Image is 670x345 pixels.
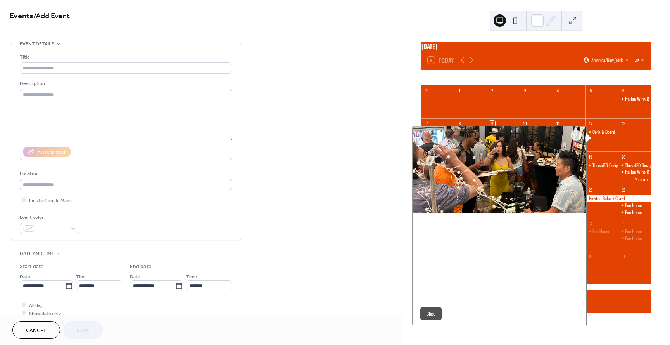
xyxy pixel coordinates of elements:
[618,235,651,242] div: Fun Home
[585,228,618,235] div: Fun Home
[20,40,54,48] span: Event details
[20,53,231,61] div: Title
[12,321,60,339] button: Cancel
[620,154,626,159] div: 20
[29,197,72,205] span: Link to Google Maps
[413,277,586,293] div: Wine Tasting at Cork & Board with savory snacks from [GEOGRAPHIC_DATA]
[614,70,645,85] div: Sat
[618,162,651,169] div: ThreadED Designer Clothing Sale
[20,213,78,222] div: Event color
[456,88,462,94] div: 1
[456,121,462,127] div: 8
[583,70,614,85] div: Fri
[591,58,623,62] span: America/New_York
[625,235,642,242] div: Fun Home
[424,88,430,94] div: 31
[620,253,626,259] div: 11
[130,273,140,281] span: Date
[20,80,231,88] div: Description
[428,70,459,85] div: Sun
[420,307,442,320] button: Close
[130,263,152,271] div: End date
[489,121,495,127] div: 9
[592,228,609,235] div: Fun Home
[420,243,427,253] div: ​
[625,202,642,209] div: Fun Home
[29,310,61,318] span: Show date only
[451,243,471,253] span: 7:00pm
[20,263,44,271] div: Start date
[521,70,552,85] div: Wed
[459,70,490,85] div: Mon
[420,221,522,230] a: Cork & Board + SALT Wine & Food Tasting
[490,70,521,85] div: Tue
[20,273,30,281] span: Date
[618,209,651,216] div: Fun Home
[420,262,427,271] div: ​
[186,273,197,281] span: Time
[552,70,583,85] div: Thu
[555,88,561,94] div: 4
[555,121,561,127] div: 11
[430,234,447,243] span: [DATE]
[20,170,231,178] div: Location
[76,273,87,281] span: Time
[420,253,427,262] div: ​
[618,96,651,102] div: Italian Wine & Food Tasting
[33,9,70,24] span: / Add Event
[489,88,495,94] div: 2
[588,88,594,94] div: 5
[625,228,642,235] div: Fun Home
[592,129,663,135] div: Cork & Board + SALT Wine & Food Tasting
[20,250,54,258] span: Date and time
[522,88,528,94] div: 3
[421,42,651,51] div: [DATE]
[522,121,528,127] div: 10
[585,195,651,202] div: Newton Bakery Crawl
[592,162,647,169] div: ThreadED Designer Clothing Sale
[430,243,449,253] span: 5:00pm
[620,187,626,193] div: 27
[585,162,618,169] div: ThreadED Designer Clothing Sale
[588,121,594,127] div: 12
[430,253,480,262] a: [STREET_ADDRESS]
[618,169,651,175] div: Italian Wine & Food Tasting
[420,234,427,243] div: ​
[618,202,651,209] div: Fun Home
[618,228,651,235] div: Fun Home
[10,9,33,24] a: Events
[620,88,626,94] div: 6
[620,121,626,127] div: 13
[424,121,430,127] div: 7
[620,220,626,226] div: 4
[449,243,451,253] span: -
[625,209,642,216] div: Fun Home
[585,129,618,135] div: Cork & Board + SALT Wine & Food Tasting
[26,327,47,335] span: Cancel
[632,176,651,182] button: 2 more
[29,302,43,310] span: All day
[430,263,473,269] a: [DOMAIN_NAME]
